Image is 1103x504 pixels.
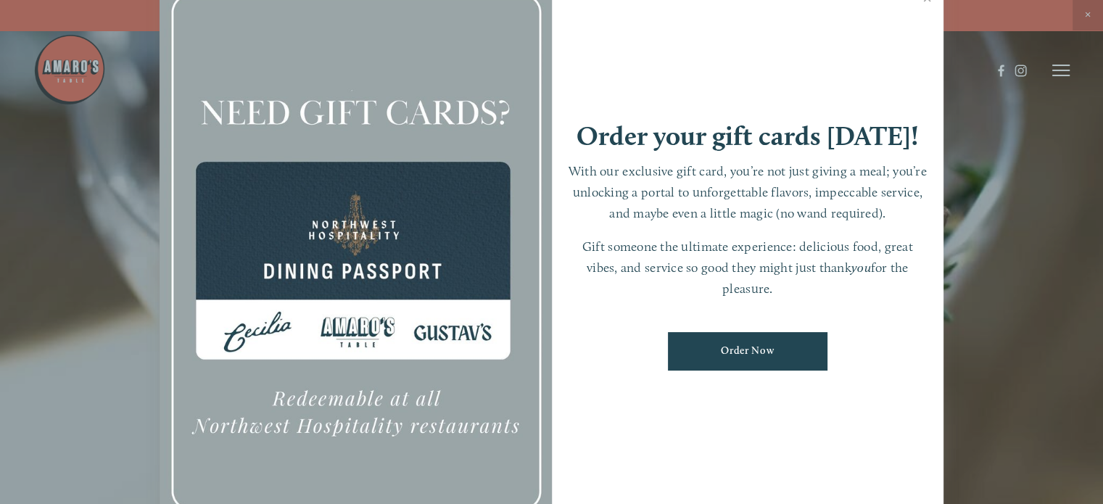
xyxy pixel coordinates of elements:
p: With our exclusive gift card, you’re not just giving a meal; you’re unlocking a portal to unforge... [566,161,930,223]
a: Order Now [668,332,827,371]
h1: Order your gift cards [DATE]! [577,123,919,149]
em: you [851,260,871,275]
p: Gift someone the ultimate experience: delicious food, great vibes, and service so good they might... [566,236,930,299]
